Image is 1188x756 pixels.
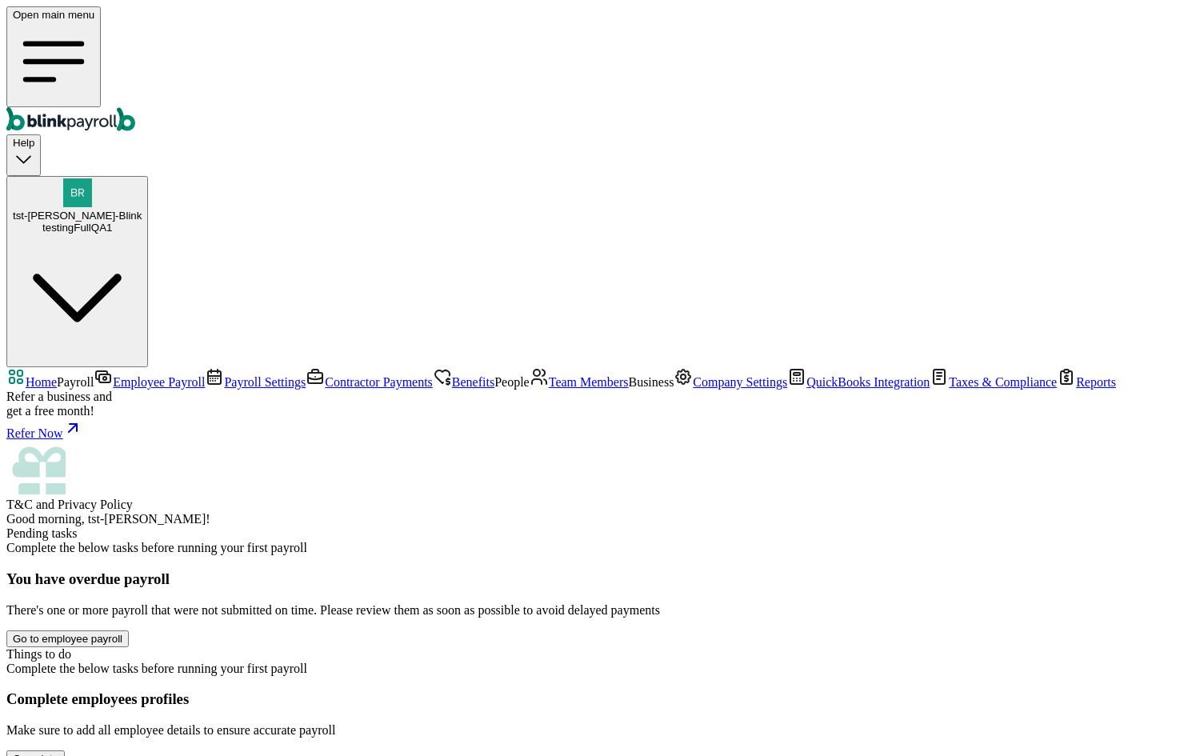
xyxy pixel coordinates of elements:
span: Home [26,375,57,389]
a: Company Settings [674,375,787,389]
span: Reports [1076,375,1116,389]
a: Team Members [530,375,629,389]
span: Contractor Payments [325,375,433,389]
a: Reports [1057,375,1116,389]
div: testingFullQA1 [13,222,142,234]
a: Home [6,375,57,389]
a: Employee Payroll [94,375,205,389]
h3: Complete employees profiles [6,690,1182,708]
span: Taxes & Compliance [949,375,1057,389]
button: tst-[PERSON_NAME]-BlinktestingFullQA1 [6,176,148,367]
a: Payroll Settings [205,375,306,389]
span: Benefits [452,375,494,389]
button: Open main menu [6,6,101,107]
span: Good morning, tst-[PERSON_NAME]! [6,512,210,526]
span: Open main menu [13,9,94,21]
span: People [494,375,530,389]
p: There's one or more payroll that were not submitted on time. Please review them as soon as possib... [6,603,1182,618]
div: Things to do [6,647,1182,662]
span: Help [13,137,34,149]
h3: You have overdue payroll [6,570,1182,588]
span: and [6,498,133,511]
a: Refer Now [6,418,1182,441]
span: Employee Payroll [113,375,205,389]
p: Make sure to add all employee details to ensure accurate payroll [6,723,1182,738]
span: Payroll Settings [224,375,306,389]
button: Go to employee payroll [6,630,129,647]
span: Business [628,375,674,389]
span: Company Settings [693,375,787,389]
span: T&C [6,498,33,511]
span: QuickBooks Integration [806,375,930,389]
a: Taxes & Compliance [930,375,1057,389]
div: Refer a business and get a free month! [6,390,1182,418]
nav: Global [6,6,1182,134]
span: Privacy Policy [58,498,133,511]
iframe: Chat Widget [1108,679,1188,756]
span: Complete the below tasks before running your first payroll [6,662,307,675]
span: Payroll [57,375,94,389]
div: Pending tasks [6,526,1182,541]
span: Complete the below tasks before running your first payroll [6,541,307,554]
a: QuickBooks Integration [787,375,930,389]
button: Help [6,134,41,175]
nav: Sidebar [6,367,1182,512]
a: Benefits [433,375,494,389]
span: Team Members [549,375,629,389]
a: Contractor Payments [306,375,433,389]
div: Go to employee payroll [13,633,122,645]
span: tst-[PERSON_NAME]-Blink [13,210,142,222]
